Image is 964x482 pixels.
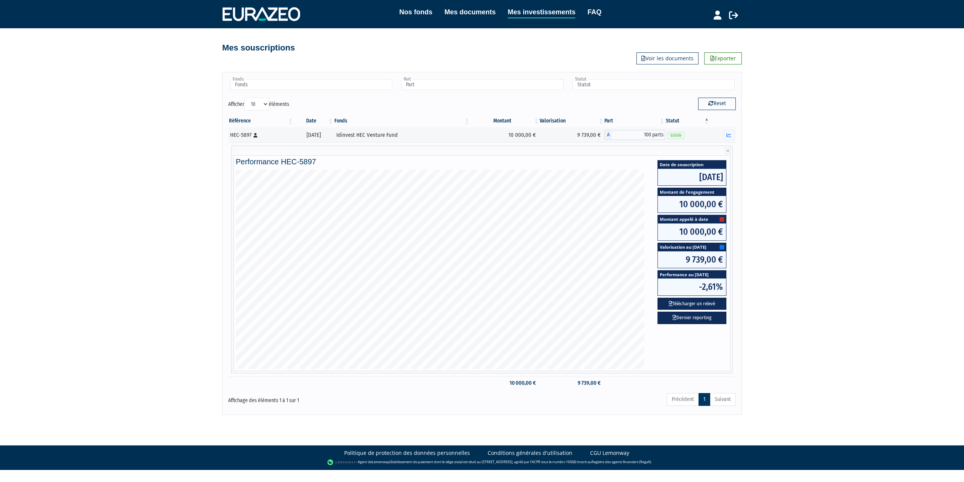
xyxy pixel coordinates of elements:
[327,459,356,466] img: logo-lemonway.png
[658,243,726,251] span: Valorisation au [DATE]
[253,133,258,138] i: [Français] Personne physique
[592,459,651,464] a: Registre des agents financiers (Regafi)
[668,132,684,139] span: Valide
[604,130,665,140] div: A - Idinvest HEC Venture Fund
[710,393,736,406] a: Suivant
[470,376,540,390] td: 10 000,00 €
[228,115,294,127] th: Référence : activer pour trier la colonne par ordre croissant
[222,43,295,52] h4: Mes souscriptions
[658,169,726,185] span: [DATE]
[587,7,601,17] a: FAQ
[344,449,470,457] a: Politique de protection des données personnelles
[540,115,604,127] th: Valorisation: activer pour trier la colonne par ordre croissant
[698,98,736,110] button: Reset
[604,115,665,127] th: Part: activer pour trier la colonne par ordre croissant
[540,376,604,390] td: 9 739,00 €
[372,459,389,464] a: Lemonway
[228,98,289,110] label: Afficher éléments
[470,127,540,142] td: 10 000,00 €
[444,7,496,17] a: Mes documents
[658,161,726,168] span: Date de souscription
[657,298,726,310] button: Télécharger un relevé
[604,130,612,140] span: A
[636,52,699,64] a: Voir les documents
[658,271,726,278] span: Performance au [DATE]
[399,7,432,17] a: Nos fonds
[590,449,629,457] a: CGU Lemonway
[244,98,269,110] select: Afficheréléments
[470,115,540,127] th: Montant: activer pour trier la colonne par ordre croissant
[665,115,710,127] th: Statut : activer pour trier la colonne par ordre d&eacute;croissant
[699,393,710,406] a: 1
[230,131,291,139] div: HEC-5897
[8,459,956,466] div: - Agent de (établissement de paiement dont le siège social est situé au [STREET_ADDRESS], agréé p...
[658,196,726,213] span: 10 000,00 €
[658,278,726,295] span: -2,61%
[658,251,726,268] span: 9 739,00 €
[540,127,604,142] td: 9 739,00 €
[612,130,665,140] span: 100 parts
[228,392,433,404] div: Affichage des éléments 1 à 1 sur 1
[236,158,728,166] h4: Performance HEC-5897
[508,7,575,18] a: Mes investissements
[488,449,572,457] a: Conditions générales d'utilisation
[657,312,726,324] a: Dernier reporting
[667,393,699,406] a: Précédent
[296,131,331,139] div: [DATE]
[334,115,470,127] th: Fonds: activer pour trier la colonne par ordre croissant
[294,115,334,127] th: Date: activer pour trier la colonne par ordre croissant
[658,188,726,196] span: Montant de l'engagement
[658,223,726,240] span: 10 000,00 €
[223,7,300,21] img: 1732889491-logotype_eurazeo_blanc_rvb.png
[704,52,742,64] a: Exporter
[336,131,467,139] div: Idinvest HEC Venture Fund
[658,215,726,223] span: Montant appelé à date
